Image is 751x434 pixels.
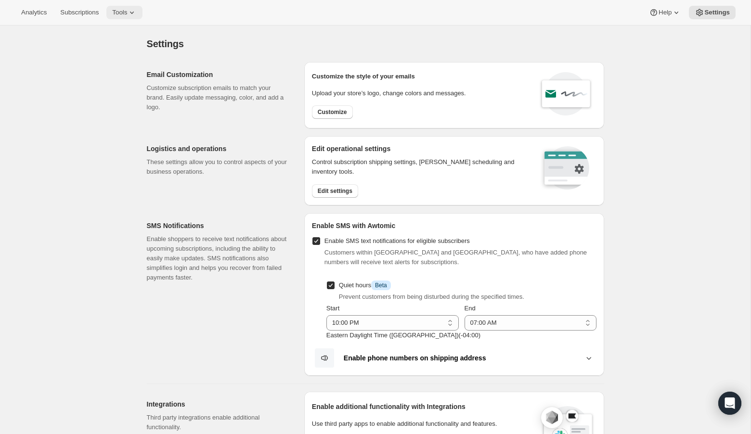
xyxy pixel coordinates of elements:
h2: Email Customization [147,70,289,79]
button: Edit settings [312,184,358,198]
span: Beta [375,281,387,289]
span: Quiet hours [339,281,391,289]
h2: Integrations [147,399,289,409]
p: Third party integrations enable additional functionality. [147,413,289,432]
h2: Edit operational settings [312,144,527,153]
h2: Enable additional functionality with Integrations [312,402,531,411]
p: These settings allow you to control aspects of your business operations. [147,157,289,177]
span: Customers within [GEOGRAPHIC_DATA] and [GEOGRAPHIC_DATA], who have added phone numbers will recei... [324,249,587,266]
span: End [465,305,476,312]
p: Control subscription shipping settings, [PERSON_NAME] scheduling and inventory tools. [312,157,527,177]
h2: SMS Notifications [147,221,289,230]
span: Edit settings [318,187,352,195]
button: Settings [689,6,736,19]
p: Eastern Daylight Time ([GEOGRAPHIC_DATA]) ( -04 : 00 ) [326,331,596,340]
span: Help [659,9,672,16]
button: Subscriptions [54,6,104,19]
p: Use third party apps to enable additional functionality and features. [312,419,531,429]
p: Customize the style of your emails [312,72,415,81]
div: Open Intercom Messenger [718,392,741,415]
span: Settings [704,9,730,16]
span: Enable SMS text notifications for eligible subscribers [324,237,470,244]
p: Upload your store’s logo, change colors and messages. [312,89,466,98]
span: Customize [318,108,347,116]
button: Help [643,6,687,19]
span: Tools [112,9,127,16]
span: Settings [147,38,184,49]
button: Enable phone numbers on shipping address [312,348,596,368]
p: Customize subscription emails to match your brand. Easily update messaging, color, and add a logo. [147,83,289,112]
span: Analytics [21,9,47,16]
b: Enable phone numbers on shipping address [344,354,486,362]
span: Prevent customers from being disturbed during the specified times. [339,293,524,300]
p: Enable shoppers to receive text notifications about upcoming subscriptions, including the ability... [147,234,289,282]
span: Subscriptions [60,9,99,16]
button: Tools [106,6,142,19]
button: Customize [312,105,353,119]
h2: Logistics and operations [147,144,289,153]
span: Start [326,305,339,312]
button: Analytics [15,6,52,19]
h2: Enable SMS with Awtomic [312,221,596,230]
